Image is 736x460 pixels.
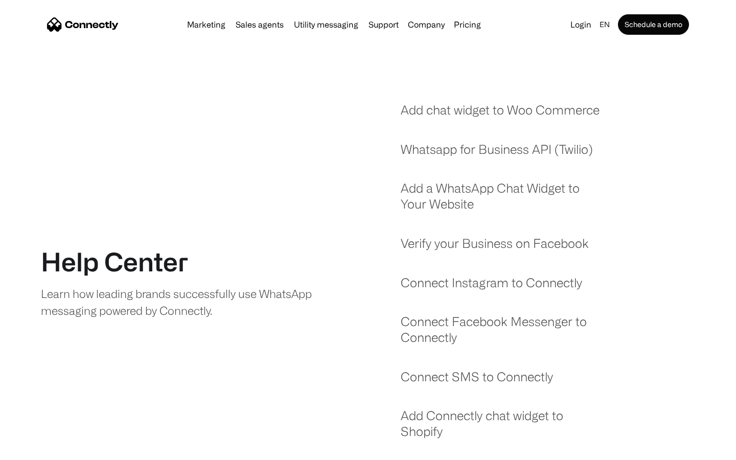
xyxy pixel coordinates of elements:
ul: Language list [20,442,61,456]
a: Utility messaging [290,20,362,29]
a: Login [566,17,595,32]
a: Add Connectly chat widget to Shopify [401,408,607,449]
h1: Help Center [41,246,188,277]
a: Connect Instagram to Connectly [401,275,582,301]
aside: Language selected: English [10,441,61,456]
div: Company [408,17,445,32]
a: Marketing [183,20,229,29]
a: Connect Facebook Messenger to Connectly [401,314,607,355]
div: Company [405,17,448,32]
a: Support [364,20,403,29]
a: Sales agents [232,20,288,29]
a: Add chat widget to Woo Commerce [401,102,600,128]
div: en [595,17,616,32]
a: Schedule a demo [618,14,689,35]
a: Pricing [450,20,485,29]
a: home [47,17,119,32]
a: Add a WhatsApp Chat Widget to Your Website [401,180,607,222]
div: en [600,17,610,32]
div: Learn how leading brands successfully use WhatsApp messaging powered by Connectly. [41,285,320,319]
a: Connect SMS to Connectly [401,369,553,395]
a: Whatsapp for Business API (Twilio) [401,142,593,168]
a: Verify your Business on Facebook [401,236,589,262]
